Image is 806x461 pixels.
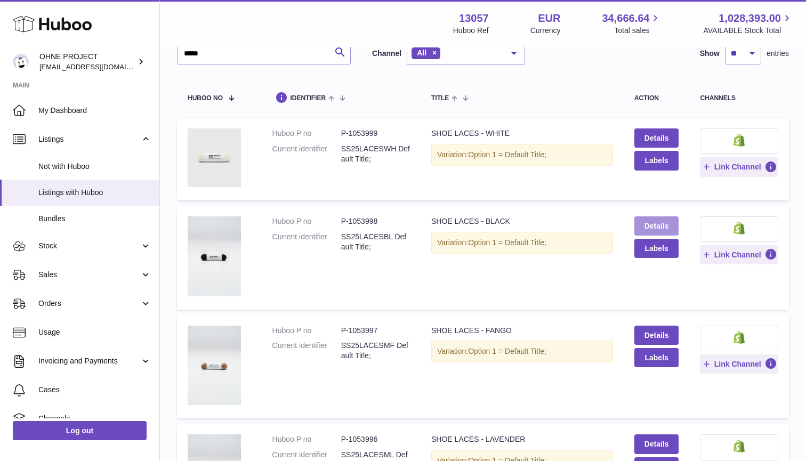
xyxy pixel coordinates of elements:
[614,26,662,36] span: Total sales
[431,216,613,227] div: SHOE LACES - BLACK
[634,216,679,236] a: Details
[703,26,793,36] span: AVAILABLE Stock Total
[602,11,649,26] span: 34,666.64
[634,348,679,367] button: Labels
[38,214,151,224] span: Bundles
[431,341,613,362] div: Variation:
[700,354,778,374] button: Link Channel
[341,326,410,336] dd: P-1053997
[272,434,341,444] dt: Huboo P no
[38,356,140,366] span: Invoicing and Payments
[39,52,135,72] div: OHNE PROJECT
[38,106,151,116] span: My Dashboard
[634,128,679,148] a: Details
[272,341,341,361] dt: Current identifier
[734,440,745,452] img: shopify-small.png
[634,326,679,345] a: Details
[459,11,489,26] strong: 13057
[341,232,410,252] dd: SS25LACESBL Default Title;
[700,95,778,102] div: channels
[431,95,449,102] span: title
[188,128,241,187] img: SHOE LACES - WHITE
[634,434,679,454] a: Details
[272,144,341,164] dt: Current identifier
[538,11,560,26] strong: EUR
[341,216,410,227] dd: P-1053998
[634,239,679,258] button: Labels
[272,232,341,252] dt: Current identifier
[468,150,546,159] span: Option 1 = Default Title;
[272,128,341,139] dt: Huboo P no
[714,162,761,172] span: Link Channel
[431,326,613,336] div: SHOE LACES - FANGO
[291,95,326,102] span: identifier
[341,128,410,139] dd: P-1053999
[719,11,781,26] span: 1,028,393.00
[188,216,241,296] img: SHOE LACES - BLACK
[38,385,151,395] span: Cases
[734,222,745,234] img: shopify-small.png
[272,326,341,336] dt: Huboo P no
[341,434,410,444] dd: P-1053996
[530,26,561,36] div: Currency
[767,48,789,59] span: entries
[188,326,241,406] img: SHOE LACES - FANGO
[734,134,745,147] img: shopify-small.png
[602,11,662,36] a: 34,666.64 Total sales
[634,151,679,170] button: Labels
[468,238,546,247] span: Option 1 = Default Title;
[714,359,761,369] span: Link Channel
[431,144,613,166] div: Variation:
[468,347,546,355] span: Option 1 = Default Title;
[341,144,410,164] dd: SS25LACESWH Default Title;
[39,62,157,71] span: [EMAIL_ADDRESS][DOMAIN_NAME]
[38,161,151,172] span: Not with Huboo
[372,48,401,59] label: Channel
[700,157,778,176] button: Link Channel
[700,245,778,264] button: Link Channel
[188,95,223,102] span: Huboo no
[13,54,29,70] img: support@ohneproject.com
[431,434,613,444] div: SHOE LACES - LAVENDER
[634,95,679,102] div: action
[38,414,151,424] span: Channels
[38,298,140,309] span: Orders
[38,327,151,337] span: Usage
[431,232,613,254] div: Variation:
[38,241,140,251] span: Stock
[272,216,341,227] dt: Huboo P no
[13,421,147,440] a: Log out
[38,270,140,280] span: Sales
[431,128,613,139] div: SHOE LACES - WHITE
[417,48,426,57] span: All
[714,250,761,260] span: Link Channel
[341,341,410,361] dd: SS25LACESMF Default Title;
[734,331,745,344] img: shopify-small.png
[703,11,793,36] a: 1,028,393.00 AVAILABLE Stock Total
[700,48,720,59] label: Show
[453,26,489,36] div: Huboo Ref
[38,134,140,144] span: Listings
[38,188,151,198] span: Listings with Huboo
